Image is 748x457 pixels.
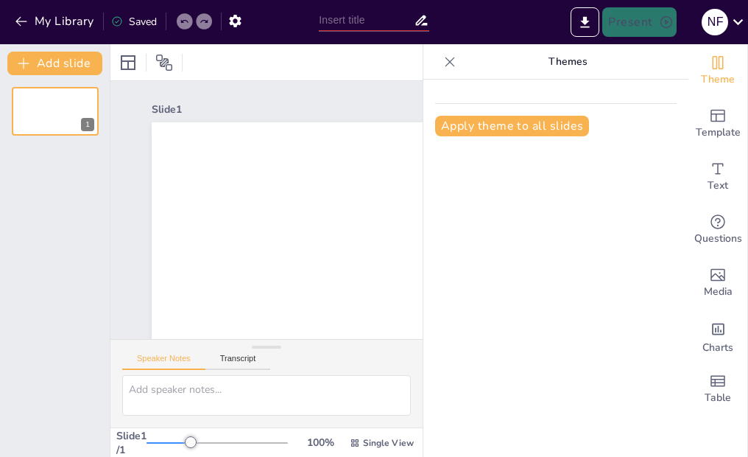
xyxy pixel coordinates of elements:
[702,340,733,356] span: Charts
[688,44,747,97] div: Change the overall theme
[694,231,742,247] span: Questions
[319,10,413,31] input: Insert title
[688,150,747,203] div: Add text boxes
[708,178,728,194] span: Text
[688,310,747,363] div: Add charts and graphs
[12,87,99,136] div: 1
[702,7,728,37] button: N F
[205,354,271,370] button: Transcript
[702,9,728,35] div: N F
[688,257,747,310] div: Add images, graphics, shapes or video
[152,102,582,116] div: Slide 1
[462,44,674,80] p: Themes
[11,10,100,33] button: My Library
[122,354,205,370] button: Speaker Notes
[155,54,173,71] span: Position
[688,363,747,416] div: Add a table
[111,15,157,29] div: Saved
[704,284,733,300] span: Media
[435,116,589,136] button: Apply theme to all slides
[571,7,599,37] button: Export to PowerPoint
[696,125,741,141] span: Template
[688,97,747,150] div: Add ready made slides
[688,203,747,257] div: Get real-time input from your audience
[705,390,731,406] span: Table
[303,436,338,450] div: 100 %
[81,118,94,131] div: 1
[602,7,676,37] button: Present
[116,51,140,74] div: Layout
[116,429,147,457] div: Slide 1 / 1
[363,437,414,449] span: Single View
[7,52,102,75] button: Add slide
[701,71,735,88] span: Theme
